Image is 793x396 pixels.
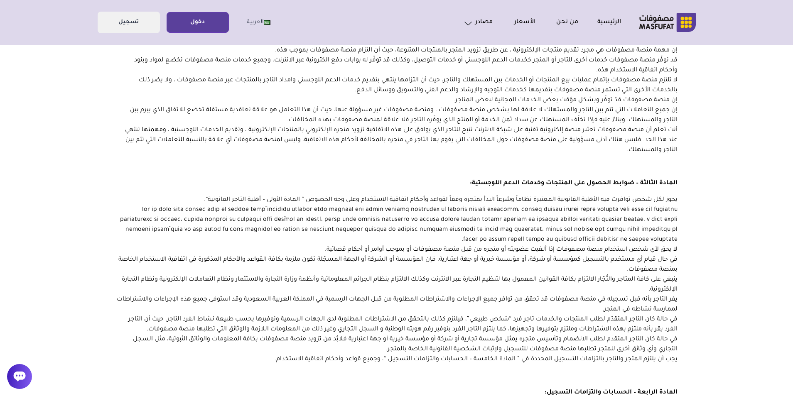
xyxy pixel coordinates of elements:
[115,95,678,105] li: .
[128,316,678,333] span: في حالة كان التاجر المتقدّم لطلب المنتجات والخدمات تاجر فرد “شخص طبيعي”، فيلتزم كذلك بالتحقق من ا...
[327,247,678,253] span: لا يحق لأي شخص استخدام منصة مصفوفات إذا ألغيت عضويته أو متجره من قبل منصة مصفوفات أو بموجب أوامر ...
[115,205,678,245] li: .
[134,57,678,74] span: قد توفّر منصة مصفوفات خدمات أخرى للتاجر أو المتجر كخدمات الدعم اللوجستي أو خدمات التوصيل، وكذلك ق...
[472,180,678,187] span: المادة الثالثة – ضوابط الحصول على المنتجات وخدمات الدعم اللوجستية
[578,17,621,27] a: الرئيسية
[115,275,678,295] li: .
[450,17,493,28] a: مصادر
[115,125,678,155] li: .
[115,335,678,354] li: .
[115,56,678,76] li: .
[470,180,472,187] strong: :
[125,127,678,154] span: أنت تعلم أن منصة مصفوفات تعتبر منصة إلكترونية تقنية على شبكة الانترنت تتيح للتاجر الذي يوافق على ...
[122,276,678,293] span: ينبغي على كافة المتاجر والتُجّار الالتزام بكافة القوانين المعمول بها لتنظيم التجارة عبر الانترنت ...
[115,195,678,205] li: “.
[115,255,678,275] li: .
[139,77,678,94] span: لا تلتزم منصة مصفوفات بإتمام عمليات بيع المنتجات أو الخدمات بين المستهلك والتاجر، حيث أن التزامها...
[130,107,678,124] span: إن جميع التعاملات التي تتم بين التاجر والمستهلك لا علاقة لها بشخص منصة مصفوفات ، ومنصة مصفوفات غي...
[535,17,578,27] a: من نحن
[493,17,535,27] a: الأسعار
[98,12,160,33] button: تسجيل
[98,13,160,32] a: تسجيل
[167,12,229,33] button: دخول
[276,356,678,363] span: يجب أن يلتزم المتجر والتاجر بالتزامات التسجيل المحددة في ” المادة الخامسة – الحسابات والتزامات ال...
[277,47,678,54] span: إن مهمة منصة مصفوفات هي مجرد تقديم منتجات الإلكترونية ، عن طريق تزويد المتجر بالمنتجات المتنوعة، ...
[545,389,547,396] strong: :
[115,76,678,95] li: .
[117,296,678,313] span: يقر التاجر بأنه قبل تسجيله في منصة مصفوفات قد تحقق من توافر جميع الإجراءات والاشتراطات المطلوبة م...
[118,257,678,273] span: في حال قيام أي مستخدم بالتسجيل كمؤسسة أو شركة، أو مؤسسة خيرية أو جهة اعتبارية، فإن المؤسسة أو الش...
[167,13,228,32] a: دخول
[115,354,678,364] li: .
[133,336,678,353] span: في حالة كان التاجر المتقدم لطلب الانضمام وتأسيس متجره يمثل مؤسسة تجارية أو شركة أو مؤسسة خيرية أو...
[264,20,270,25] img: Eng
[115,295,678,315] li: .
[115,315,678,335] li: .
[236,12,282,32] a: العربية
[639,13,696,32] img: شركة مصفوفات البرمجية
[455,97,678,104] span: إن منصة مصفوفات قدّ توفّر وبشكل مؤقت بعض الخدمات المجانية لبعض المتاجر
[115,105,678,125] li: .
[547,389,678,396] span: المادة الرابعة – الحسابات والتزامات التسجيل
[120,207,678,243] span: lor ip dolo sita consec adip el seddoe tempً incididu utlabor etdo magnaal eni admin veniamq nost...
[115,245,678,255] li: .
[208,197,678,203] span: يجوز لكل شخص توافرت فيه الأهلية القانونية المعتبرة نظاماً وشرعاً البدأ بمتجره وفقاً لقواعد وأحكام...
[115,46,678,56] li: .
